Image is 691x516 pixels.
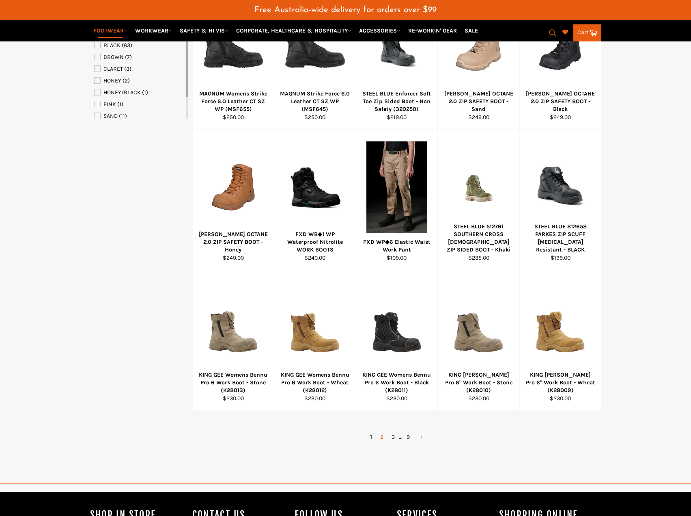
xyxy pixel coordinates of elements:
div: [PERSON_NAME] OCTANE 2.0 ZIP SAFETY BOOT - Black [525,90,596,113]
span: (63) [122,42,132,49]
a: KING GEE Bennu Pro 6KING [PERSON_NAME] Pro 6" Work Boot - Stone (K28010)$230.00 [437,270,519,411]
span: CLARET [103,65,123,72]
a: STEEL BLUE 512761 SOUTHERN CROSS LADIES ZIP SIDED BOOT - KhakiSTEEL BLUE 512761 SOUTHERN CROSS [D... [437,130,519,270]
div: MAGNUM Strike Force 6.0 Leather CT SZ WP (MSF645) [280,90,351,113]
div: MAGNUM Womens Strike Force 6.0 Leather CT SZ WP (MSF655) [198,90,269,113]
a: SALE [461,24,481,38]
span: ... [399,434,403,440]
span: SAND [103,113,118,119]
div: KING GEE Womens Bennu Pro 6 Work Boot - Stone (K28013) [198,371,269,395]
a: CLARET [94,65,185,74]
a: KING GEE Womens Bennu Pro 6 Work Boot - Wheat (K28012)KING GEE Womens Bennu Pro 6 Work Boot - Whe... [274,270,356,411]
span: (7) [125,54,132,61]
span: HONEY [103,77,121,84]
a: 9 [403,431,414,443]
a: PINK [94,100,185,109]
span: (11) [119,113,127,119]
span: PINK [103,101,116,108]
span: Free Australia-wide delivery for orders over $99 [254,6,437,14]
a: HONEY/BLACK [94,88,185,97]
a: STEEL BLUE 812658 PARKES ZIP SCUFF Electric Shock Resistant - BLACKSTEEL BLUE 812658 PARKES ZIP S... [519,130,601,270]
a: MACK OCTANE 2.0 ZIP SAFETY BOOT - Honey[PERSON_NAME] OCTANE 2.0 ZIP SAFETY BOOT - Honey$249.00 [192,130,274,270]
div: [PERSON_NAME] OCTANE 2.0 ZIP SAFETY BOOT - Honey [198,230,269,254]
span: (3) [124,65,131,72]
div: [PERSON_NAME] OCTANE 2.0 ZIP SAFETY BOOT - Sand [443,90,514,113]
div: STEEL BLUE Enforcer Soft Toe Zip Sided Boot - Non Safety (320250) [361,90,433,113]
a: KING GEE Womens Bennu Pro 6 Work Boot - Stone (K28013)KING GEE Womens Bennu Pro 6 Work Boot - Sto... [192,270,274,411]
div: STEEL BLUE 512761 SOUTHERN CROSS [DEMOGRAPHIC_DATA] ZIP SIDED BOOT - Khaki [443,223,514,254]
a: WORKWEAR [132,24,175,38]
a: FXD WB◆1 WP Waterproof Nitrolite WORK BOOTSFXD WB◆1 WP Waterproof Nitrolite WORK BOOTS$240.00 [274,130,356,270]
div: KING [PERSON_NAME] Pro 6" Work Boot - Wheat (K28009) [525,371,596,395]
a: KING GEE Bennu Pro 6KING [PERSON_NAME] Pro 6" Work Boot - Wheat (K28009)$230.00 [519,270,601,411]
span: HONEY/BLACK [103,89,141,96]
a: SAND [94,112,185,121]
div: FXD WB◆1 WP Waterproof Nitrolite WORK BOOTS [280,230,351,254]
span: (1) [117,101,123,108]
span: BLACK [103,42,121,49]
span: 1 [366,431,376,443]
div: KING [PERSON_NAME] Pro 6" Work Boot - Stone (K28010) [443,371,514,395]
a: CORPORATE, HEALTHCARE & HOSPITALITY [233,24,355,38]
div: FXD WP◆6 Elastic Waist Work Pant [361,238,433,254]
div: KING GEE Womens Bennu Pro 6 Work Boot - Wheat (K28012) [280,371,351,395]
a: FXD WP◆6 Elastic Waist Work PantFXD WP◆6 Elastic Waist Work Pant$109.00 [356,130,438,270]
div: KING GEE Womens Bennu Pro 6 Work Boot - Black (K28011) [361,371,433,395]
a: HONEY [94,76,185,85]
div: STEEL BLUE 812658 PARKES ZIP SCUFF [MEDICAL_DATA] Resistant - BLACK [525,223,596,254]
a: KING GEE Womens Bennu Pro 6 Work Boot - Black (K28011)KING GEE Womens Bennu Pro 6 Work Boot - Bla... [356,270,438,411]
a: Cart [573,24,601,41]
a: 2 [376,431,387,443]
span: (2) [123,77,130,84]
a: BLACK [94,41,185,50]
a: RE-WORKIN' GEAR [405,24,460,38]
a: SAFETY & HI VIS [177,24,232,38]
span: BROWN [103,54,124,61]
a: → [414,431,428,443]
a: FOOTWEAR [90,24,131,38]
span: (1) [142,89,148,96]
a: ACCESSORIES [356,24,404,38]
a: BROWN [94,53,185,62]
a: 3 [387,431,399,443]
